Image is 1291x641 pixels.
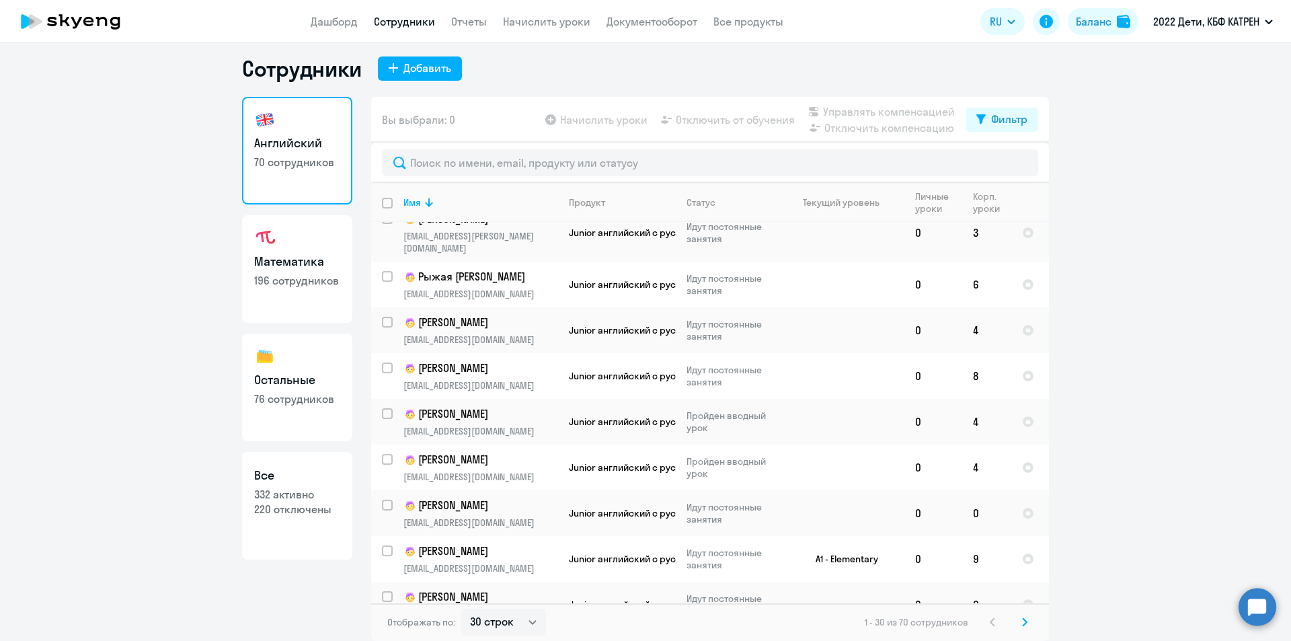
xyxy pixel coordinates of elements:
div: Имя [403,196,557,209]
img: child [403,453,417,467]
h3: Математика [254,253,340,270]
div: Корп. уроки [973,190,1011,215]
img: child [403,270,417,284]
div: Продукт [569,196,605,209]
p: 220 отключены [254,502,340,517]
a: child[PERSON_NAME] [403,498,557,514]
p: Идут постоянные занятия [687,364,779,388]
p: [PERSON_NAME] [403,315,555,331]
a: child[PERSON_NAME] [403,315,557,331]
img: english [254,109,276,130]
td: 0 [904,262,962,307]
a: Отчеты [451,15,487,28]
p: [PERSON_NAME] [403,406,555,422]
td: 0 [904,204,962,262]
div: Фильтр [991,111,1027,127]
div: Баланс [1076,13,1111,30]
p: Пройден вводный урок [687,410,779,434]
p: 2022 Дети, КБФ КАТРЕН [1153,13,1259,30]
a: Документооборот [607,15,697,28]
td: 4 [962,307,1011,353]
span: Junior английский с русскоговорящим преподавателем [569,599,822,611]
div: Статус [687,196,715,209]
p: [EMAIL_ADDRESS][DOMAIN_NAME] [403,334,557,346]
td: 0 [904,536,962,582]
input: Поиск по имени, email, продукту или статусу [382,149,1038,176]
span: Отображать по: [387,616,455,628]
img: child [403,591,417,604]
p: [EMAIL_ADDRESS][DOMAIN_NAME] [403,471,557,483]
a: childРыжая [PERSON_NAME] [403,269,557,285]
button: Балансbalance [1068,8,1138,35]
h3: Все [254,467,340,484]
p: 76 сотрудников [254,391,340,406]
p: Идут постоянные занятия [687,593,779,617]
p: [PERSON_NAME] [403,361,555,377]
td: 0 [904,353,962,399]
td: 0 [904,490,962,536]
a: child[PERSON_NAME] [403,361,557,377]
a: Остальные76 сотрудников [242,334,352,441]
h1: Сотрудники [242,55,362,82]
p: Рыжая [PERSON_NAME] [403,269,555,285]
p: [PERSON_NAME] [403,543,555,560]
a: child[PERSON_NAME] [403,452,557,468]
p: Идут постоянные занятия [687,547,779,571]
img: balance [1117,15,1130,28]
td: 4 [962,445,1011,490]
a: Начислить уроки [503,15,590,28]
a: Все332 активно220 отключены [242,452,352,560]
img: child [403,408,417,421]
td: 0 [962,490,1011,536]
span: Junior английский с русскоговорящим преподавателем [569,553,822,565]
button: Фильтр [966,108,1038,132]
img: child [403,362,417,375]
p: [EMAIL_ADDRESS][DOMAIN_NAME] [403,517,557,529]
img: child [403,316,417,330]
p: [EMAIL_ADDRESS][DOMAIN_NAME] [403,288,557,300]
a: child[PERSON_NAME] [403,589,557,605]
h3: Английский [254,135,340,152]
p: [EMAIL_ADDRESS][DOMAIN_NAME] [403,379,557,391]
div: Статус [687,196,779,209]
div: Личные уроки [915,190,962,215]
a: Дашборд [311,15,358,28]
p: Идут постоянные занятия [687,272,779,297]
p: Идут постоянные занятия [687,501,779,525]
span: Junior английский с русскоговорящим преподавателем [569,324,822,336]
td: A1 - Elementary [779,536,904,582]
p: [PERSON_NAME] [403,452,555,468]
span: Вы выбрали: 0 [382,112,455,128]
button: 2022 Дети, КБФ КАТРЕН [1146,5,1280,38]
button: Добавить [378,56,462,81]
p: 332 активно [254,487,340,502]
p: [EMAIL_ADDRESS][DOMAIN_NAME] [403,562,557,574]
a: child[PERSON_NAME] [403,406,557,422]
td: 3 [962,204,1011,262]
p: [PERSON_NAME] [403,498,555,514]
span: 1 - 30 из 70 сотрудников [865,616,968,628]
div: Имя [403,196,421,209]
p: [EMAIL_ADDRESS][DOMAIN_NAME] [403,425,557,437]
span: RU [990,13,1002,30]
td: 0 [904,582,962,628]
div: Личные уроки [915,190,953,215]
img: child [403,499,417,513]
div: Текущий уровень [803,196,879,209]
div: Добавить [403,60,451,76]
div: Продукт [569,196,675,209]
a: Английский70 сотрудников [242,97,352,204]
img: math [254,227,276,249]
td: 9 [962,536,1011,582]
span: Junior английский с русскоговорящим преподавателем [569,507,822,519]
p: [PERSON_NAME] [403,589,555,605]
p: Пройден вводный урок [687,455,779,480]
a: child[PERSON_NAME] [403,543,557,560]
td: 0 [904,399,962,445]
img: others [254,346,276,367]
p: [EMAIL_ADDRESS][PERSON_NAME][DOMAIN_NAME] [403,230,557,254]
td: 6 [962,262,1011,307]
a: Математика196 сотрудников [242,215,352,323]
span: Junior английский с русскоговорящим преподавателем [569,461,822,474]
